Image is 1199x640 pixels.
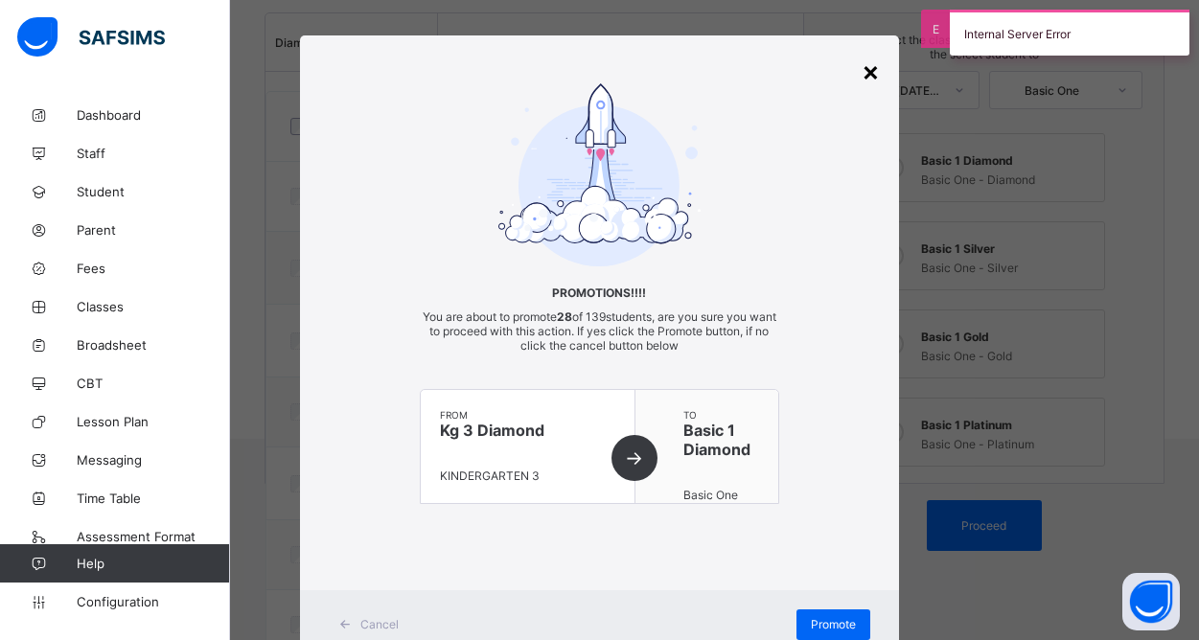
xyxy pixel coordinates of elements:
span: Fees [77,261,230,276]
div: Internal Server Error [950,10,1189,56]
span: Parent [77,222,230,238]
span: Help [77,556,229,571]
span: Student [77,184,230,199]
img: take-off-ready.7d5f222c871c783a555a8f88bc8e2a46.svg [498,83,702,266]
span: Time Table [77,491,230,506]
span: Messaging [77,452,230,468]
span: Assessment Format [77,529,230,544]
span: Staff [77,146,230,161]
span: Classes [77,299,230,314]
button: Open asap [1122,573,1180,630]
span: from [440,409,615,421]
div: × [862,55,880,87]
b: 28 [557,309,572,324]
span: Lesson Plan [77,414,230,429]
span: Promote [811,617,856,631]
span: You are about to promote of 139 students, are you sure you want to proceed with this action. If y... [423,309,776,353]
span: Configuration [77,594,229,609]
span: Promotions!!!! [420,286,779,300]
span: Broadsheet [77,337,230,353]
span: Basic 1 Diamond [683,421,759,459]
span: to [683,409,759,421]
span: CBT [77,376,230,391]
span: Basic One [683,488,738,502]
img: safsims [17,17,165,57]
span: KINDERGARTEN 3 [440,469,540,483]
span: Kg 3 Diamond [440,421,615,440]
span: Dashboard [77,107,230,123]
span: Cancel [360,617,399,631]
